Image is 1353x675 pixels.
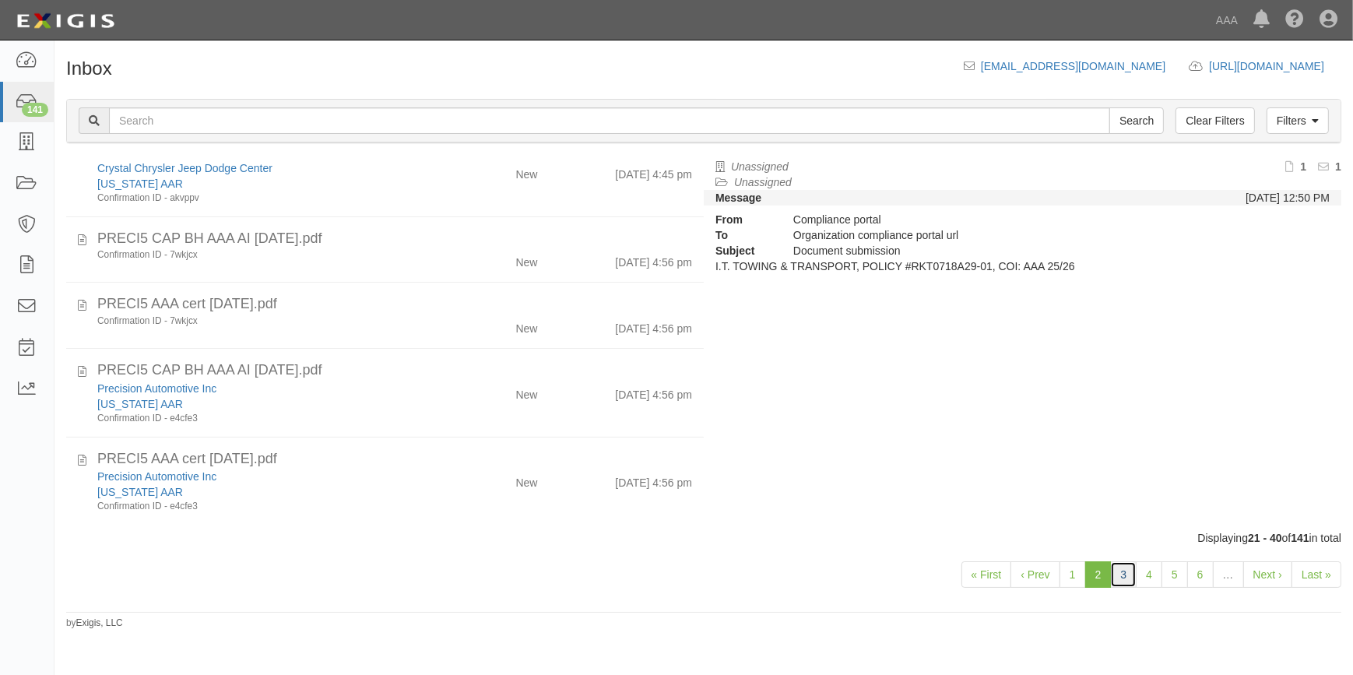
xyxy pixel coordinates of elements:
div: [DATE] 4:56 pm [615,248,692,270]
strong: To [704,227,782,243]
div: Precision Automotive Inc [97,381,434,396]
div: California AAR [97,176,434,192]
a: [URL][DOMAIN_NAME] [1209,60,1341,72]
div: Precision Automotive Inc [97,469,434,484]
a: [EMAIL_ADDRESS][DOMAIN_NAME] [981,60,1165,72]
small: by [66,617,123,630]
a: 1 [1060,561,1086,588]
a: 2 [1085,561,1112,588]
b: 1 [1335,160,1341,173]
a: [US_STATE] AAR [97,486,183,498]
a: Filters [1267,107,1329,134]
div: New [515,160,537,182]
div: California AAR [97,396,434,412]
div: Document submission [782,243,1170,258]
a: Unassigned [734,176,792,188]
a: 3 [1110,561,1137,588]
a: Precision Automotive Inc [97,382,216,395]
div: Confirmation ID - akvppv [97,192,434,205]
a: 4 [1136,561,1162,588]
div: Confirmation ID - e4cfe3 [97,500,434,513]
div: California AAR [97,484,434,500]
b: 141 [1291,532,1309,544]
div: New [515,381,537,403]
strong: Message [715,192,761,204]
a: ‹ Prev [1010,561,1060,588]
input: Search [109,107,1110,134]
div: PRECI5 CAP BH AAA AI 6.30.25.pdf [97,229,692,249]
input: Search [1109,107,1164,134]
div: Confirmation ID - e4cfe3 [97,412,434,425]
div: Displaying of in total [54,530,1353,546]
div: Confirmation ID - 7wkjcx [97,248,434,262]
div: [DATE] 4:56 pm [615,469,692,490]
div: New [515,469,537,490]
a: Unassigned [731,160,789,173]
div: PRECI5 AAA cert 9.5.25.pdf [97,294,692,315]
div: Crystal Chrysler Jeep Dodge Center [97,160,434,176]
div: Compliance portal [782,212,1170,227]
a: 6 [1187,561,1214,588]
div: [DATE] 4:56 pm [615,315,692,336]
div: [DATE] 12:50 PM [1246,190,1330,206]
div: 141 [22,103,48,117]
b: 1 [1300,160,1306,173]
p: I.T. TOWING & TRANSPORT, POLICY #RKT0718A29-01, COI: AAA 25/26 [715,258,1330,274]
div: PRECI5 AAA cert 9.5.25.pdf [97,449,692,469]
a: … [1213,561,1244,588]
a: Exigis, LLC [76,617,123,628]
a: [US_STATE] AAR [97,398,183,410]
a: « First [961,561,1012,588]
a: Clear Filters [1176,107,1254,134]
a: AAA [1208,5,1246,36]
div: Confirmation ID - 7wkjcx [97,315,434,328]
a: [US_STATE] AAR [97,178,183,190]
div: [DATE] 4:56 pm [615,381,692,403]
div: Organization compliance portal url [782,227,1170,243]
i: Help Center - Complianz [1285,11,1304,30]
a: Last » [1291,561,1341,588]
a: Precision Automotive Inc [97,470,216,483]
div: PRECI5 CAP BH AAA AI 6.30.25.pdf [97,360,692,381]
a: 5 [1161,561,1188,588]
div: New [515,315,537,336]
h1: Inbox [66,58,112,79]
img: logo-5460c22ac91f19d4615b14bd174203de0afe785f0fc80cf4dbbc73dc1793850b.png [12,7,119,35]
strong: From [704,212,782,227]
strong: Subject [704,243,782,258]
a: Crystal Chrysler Jeep Dodge Center [97,162,272,174]
div: New [515,248,537,270]
a: Next › [1243,561,1292,588]
div: [DATE] 4:45 pm [615,160,692,182]
b: 21 - 40 [1248,532,1282,544]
